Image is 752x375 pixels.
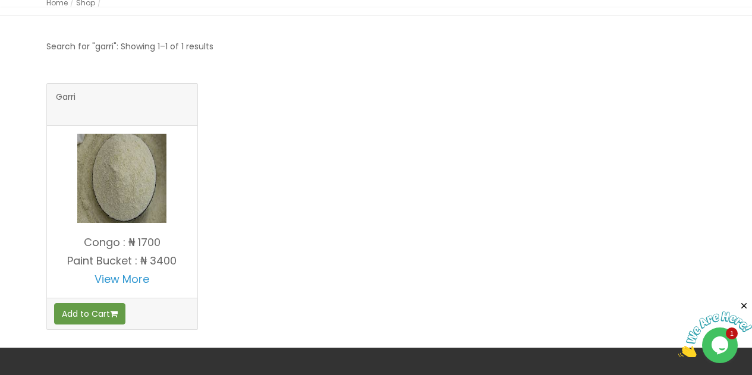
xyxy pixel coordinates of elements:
a: View More [95,272,149,286]
input: Search our variety of products [231,25,570,46]
button: Add to Cart [54,303,125,324]
span: 0 [631,15,646,30]
i: Add to cart [110,310,118,318]
p: Paint Bucket : ₦ 3400 [47,255,197,267]
span: Garri [56,93,75,116]
iframe: chat widget [678,301,752,357]
img: Garri [77,134,166,223]
button: All Products [159,25,232,46]
p: Congo : ₦ 1700 [47,237,197,248]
